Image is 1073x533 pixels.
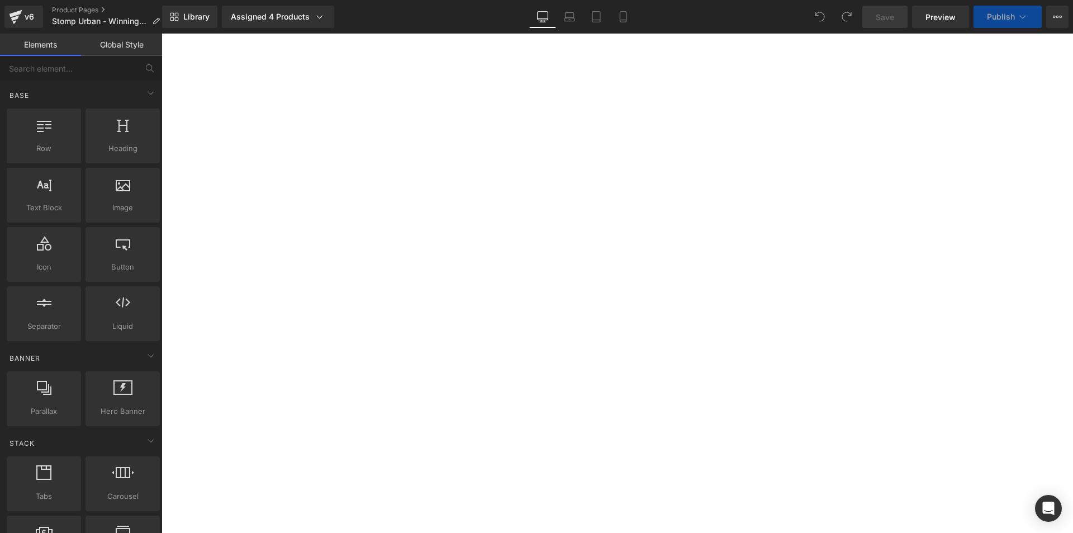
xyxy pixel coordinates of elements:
a: Desktop [529,6,556,28]
span: Heading [89,143,156,154]
span: Parallax [10,405,78,417]
span: Image [89,202,156,214]
span: Save [876,11,894,23]
span: Text Block [10,202,78,214]
a: Tablet [583,6,610,28]
span: Row [10,143,78,154]
span: Banner [8,353,41,364]
a: Product Pages [52,6,169,15]
div: v6 [22,10,36,24]
div: Open Intercom Messenger [1035,495,1062,522]
a: Global Style [81,34,162,56]
span: Preview [925,11,956,23]
span: Tabs [10,490,78,502]
a: Mobile [610,6,637,28]
span: Hero Banner [89,405,156,417]
span: Separator [10,320,78,332]
button: Undo [809,6,831,28]
span: Stack [8,438,36,449]
span: Icon [10,261,78,273]
span: Publish [987,12,1015,21]
span: Base [8,90,30,101]
span: Liquid [89,320,156,332]
a: v6 [4,6,43,28]
span: Carousel [89,490,156,502]
div: Assigned 4 Products [231,11,325,22]
span: Library [183,12,210,22]
a: Preview [912,6,969,28]
span: Button [89,261,156,273]
a: New Library [162,6,217,28]
span: Stomp Urban - Winning A+ [52,17,148,26]
button: Redo [835,6,858,28]
button: Publish [974,6,1042,28]
a: Laptop [556,6,583,28]
button: More [1046,6,1069,28]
